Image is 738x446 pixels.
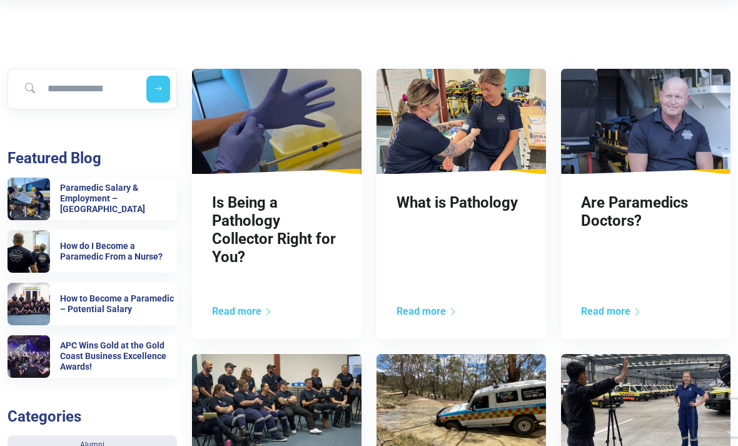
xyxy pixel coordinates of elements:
[212,195,336,266] a: Is Being a Pathology Collector Right for You?
[8,231,177,273] a: How do I Become a Paramedic From a Nurse? How do I Become a Paramedic From a Nurse?
[8,231,50,273] img: How do I Become a Paramedic From a Nurse?
[377,69,546,175] img: What is Pathology
[581,195,688,230] a: Are Paramedics Doctors?
[8,283,50,326] img: How to Become a Paramedic – Potential Salary
[60,183,177,215] h6: Paramedic Salary & Employment – [GEOGRAPHIC_DATA]
[60,294,177,315] h6: How to Become a Paramedic – Potential Salary
[14,76,136,104] input: Search for blog
[561,69,730,175] img: Are Paramedics Doctors?
[60,241,177,263] h6: How do I Become a Paramedic From a Nurse?
[581,306,642,318] a: Read more
[8,178,177,221] a: Paramedic Salary & Employment – Queensland Paramedic Salary & Employment – [GEOGRAPHIC_DATA]
[8,336,177,378] a: APC Wins Gold at the Gold Coast Business Excellence Awards! APC Wins Gold at the Gold Coast Busin...
[8,336,50,378] img: APC Wins Gold at the Gold Coast Business Excellence Awards!
[8,150,177,168] h3: Featured Blog
[8,178,50,221] img: Paramedic Salary & Employment – Queensland
[8,283,177,326] a: How to Become a Paramedic – Potential Salary How to Become a Paramedic – Potential Salary
[397,306,457,318] a: Read more
[212,306,273,318] a: Read more
[192,69,361,175] img: Is Being a Pathology Collector Right for You?
[8,408,177,427] h3: Categories
[60,341,177,372] h6: APC Wins Gold at the Gold Coast Business Excellence Awards!
[397,195,518,212] a: What is Pathology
